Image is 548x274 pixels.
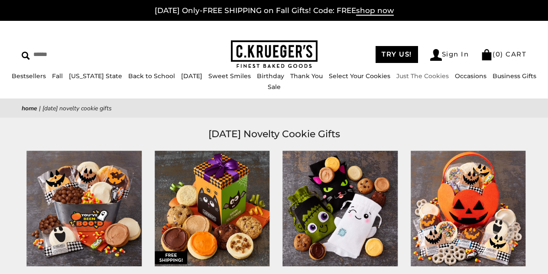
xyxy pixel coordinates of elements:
[493,72,536,80] a: Business Gifts
[283,151,398,266] img: Set of Three: Halloween Felt Treat Bags – Assorted Mini Cookies
[329,72,390,80] a: Select Your Cookies
[290,72,323,80] a: Thank You
[376,46,418,63] a: TRY US!
[481,50,526,58] a: (0) CART
[411,151,525,266] img: Trick or Treat Jack-O'-Lantern Felt Tote - Cookies and Snacks
[42,104,112,112] span: [DATE] Novelty Cookie Gifts
[35,126,513,142] h1: [DATE] Novelty Cookie Gifts
[128,72,175,80] a: Back to School
[481,49,493,60] img: Bag
[430,49,469,61] a: Sign In
[455,72,486,80] a: Occasions
[22,103,526,113] nav: breadcrumbs
[27,151,142,266] img: You've Been Boo'd Halloween Gift Pail - Cookies and Snacks
[181,72,202,80] a: [DATE]
[496,50,501,58] span: 0
[12,72,46,80] a: Bestsellers
[22,48,137,61] input: Search
[396,72,449,80] a: Just The Cookies
[257,72,284,80] a: Birthday
[356,6,394,16] span: shop now
[268,83,281,91] a: Sale
[39,104,41,112] span: |
[430,49,442,61] img: Account
[22,52,30,60] img: Search
[155,6,394,16] a: [DATE] Only-FREE SHIPPING on Fall Gifts! Code: FREEshop now
[22,104,37,112] a: Home
[52,72,63,80] a: Fall
[231,40,318,69] img: C.KRUEGER'S
[155,151,269,266] img: Halloween Scaredy Cat Bow Box - Assorted Mini Cookies
[69,72,122,80] a: [US_STATE] State
[208,72,251,80] a: Sweet Smiles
